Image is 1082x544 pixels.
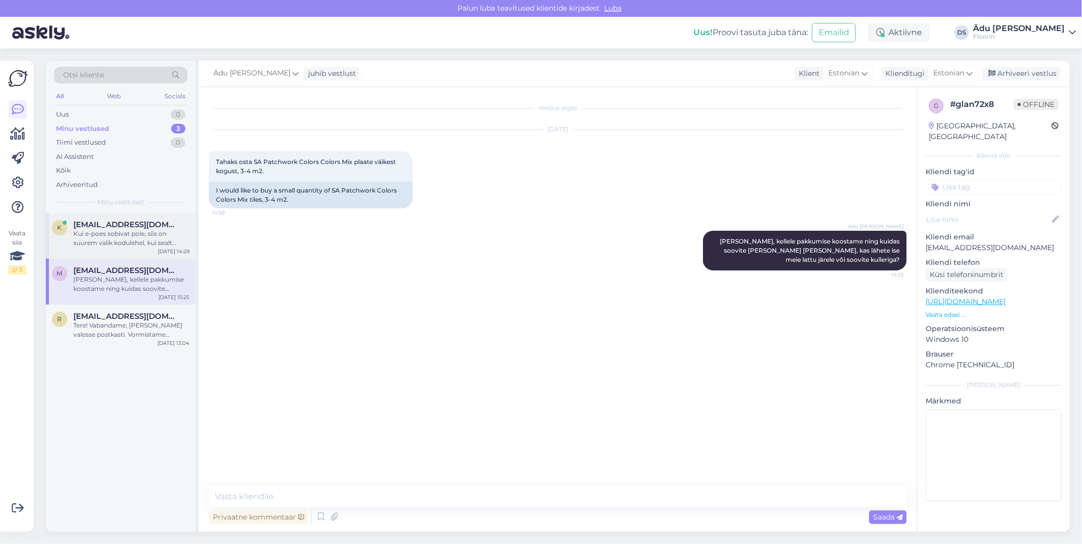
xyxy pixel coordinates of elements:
span: martulm@outlook.com [73,266,179,275]
p: Kliendi telefon [926,257,1062,268]
div: Küsi telefoninumbrit [926,268,1008,282]
span: Estonian [828,68,859,79]
span: radurander@gmail.com [73,312,179,321]
span: Minu vestlused [98,198,144,207]
div: 3 [171,124,185,134]
div: Web [105,90,123,103]
div: Tere! Vabandame, [PERSON_NAME] valesse postkasti. Vormistame tellimuseks ning edastame [PERSON_NA... [73,321,190,339]
div: DS [955,25,969,40]
input: Lisa nimi [926,214,1050,225]
span: 14:58 [212,209,250,216]
div: juhib vestlust [304,68,356,79]
span: kristiine17041995@gmail.com [73,220,179,229]
div: AI Assistent [56,152,94,162]
div: [DATE] 13:04 [157,339,190,347]
div: Kliendi info [926,151,1062,160]
p: Chrome [TECHNICAL_ID] [926,360,1062,370]
div: Floorin [973,33,1065,41]
div: Arhiveeritud [56,180,98,190]
span: m [57,269,63,277]
div: Socials [163,90,187,103]
span: Saada [873,512,903,522]
span: [PERSON_NAME], kellele pakkumise koostame ning kuidas soovite [PERSON_NAME] [PERSON_NAME], kas lä... [720,237,901,263]
div: 0 [171,138,185,148]
p: Märkmed [926,396,1062,406]
div: I would like to buy a small quantity of SA Patchwork Colors Colors Mix tiles, 3-4 m2. [209,182,413,208]
div: Kõik [56,166,71,176]
span: Tahaks osta SA Patchwork Colors Colors Mix plaate väikest kogust, 3-4 m2. [216,158,397,175]
div: [GEOGRAPHIC_DATA], [GEOGRAPHIC_DATA] [929,121,1051,142]
div: [PERSON_NAME], kellele pakkumise koostame ning kuidas soovite [PERSON_NAME] [PERSON_NAME], kas lä... [73,275,190,293]
div: Klient [795,68,820,79]
div: Proovi tasuta juba täna: [693,26,808,39]
div: Kui e-poes sobivat pole, siis on suurem valik kodulehel, kui sealt midagi silma jääb, siis [PERSO... [73,229,190,248]
div: All [54,90,66,103]
div: Arhiveeri vestlus [982,67,1061,80]
div: Vaata siia [8,229,26,275]
p: [EMAIL_ADDRESS][DOMAIN_NAME] [926,242,1062,253]
div: Privaatne kommentaar [209,510,308,524]
p: Brauser [926,349,1062,360]
p: Operatsioonisüsteem [926,323,1062,334]
div: Aktiivne [868,23,930,42]
span: Offline [1014,99,1059,110]
div: [DATE] 14:29 [158,248,190,255]
span: 15:25 [865,271,904,279]
div: Klienditugi [881,68,925,79]
div: Ädu [PERSON_NAME] [973,24,1065,33]
p: Kliendi email [926,232,1062,242]
div: 0 [171,110,185,120]
span: Otsi kliente [63,70,104,80]
button: Emailid [812,23,856,42]
div: [DATE] [209,125,907,134]
span: Luba [601,4,625,13]
img: Askly Logo [8,69,28,88]
a: [URL][DOMAIN_NAME] [926,297,1006,306]
p: Kliendi tag'id [926,167,1062,177]
p: Windows 10 [926,334,1062,345]
div: Vestlus algas [209,103,907,113]
div: [DATE] 15:25 [158,293,190,301]
span: Ädu [PERSON_NAME] [213,68,290,79]
p: Klienditeekond [926,286,1062,296]
p: Kliendi nimi [926,199,1062,209]
input: Lisa tag [926,179,1062,195]
span: Estonian [933,68,964,79]
div: 2 / 3 [8,265,26,275]
span: r [58,315,62,323]
span: g [934,102,939,110]
div: # glan72x8 [950,98,1014,111]
span: k [58,224,62,231]
span: Ädu [PERSON_NAME] [848,223,904,230]
div: [PERSON_NAME] [926,380,1062,390]
a: Ädu [PERSON_NAME]Floorin [973,24,1076,41]
div: Minu vestlused [56,124,109,134]
div: Uus [56,110,69,120]
div: Tiimi vestlused [56,138,106,148]
b: Uus! [693,28,713,37]
p: Vaata edasi ... [926,310,1062,319]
